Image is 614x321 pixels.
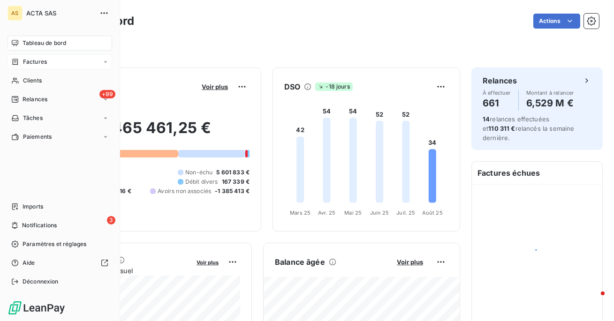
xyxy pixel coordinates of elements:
[483,96,511,111] h4: 661
[23,58,47,66] span: Factures
[483,115,575,142] span: relances effectuées et relancés la semaine dernière.
[23,240,86,248] span: Paramètres et réglages
[396,209,415,216] tspan: Juil. 25
[202,83,228,90] span: Voir plus
[8,300,66,315] img: Logo LeanPay
[8,111,112,126] a: Tâches
[582,289,605,312] iframe: Intercom live chat
[22,221,57,230] span: Notifications
[397,258,423,266] span: Voir plus
[284,81,300,92] h6: DSO
[26,9,94,17] span: ACTA SAS
[23,259,35,267] span: Aide
[483,75,517,86] h6: Relances
[23,202,43,211] span: Imports
[107,216,115,224] span: 3
[526,96,574,111] h4: 6,529 M €
[526,90,574,96] span: Montant à relancer
[99,90,115,98] span: +99
[216,168,250,177] span: 5 601 833 €
[8,92,112,107] a: +99Relances
[23,114,43,122] span: Tâches
[23,133,52,141] span: Paiements
[23,95,47,104] span: Relances
[222,178,250,186] span: 167 339 €
[275,256,325,268] h6: Balance âgée
[483,90,511,96] span: À effectuer
[158,187,211,195] span: Avoirs non associés
[185,178,218,186] span: Débit divers
[194,258,221,266] button: Voir plus
[394,258,426,266] button: Voir plus
[318,209,335,216] tspan: Avr. 25
[315,82,352,91] span: -18 jours
[23,277,59,286] span: Déconnexion
[53,119,250,147] h2: 10 465 461,25 €
[533,14,580,29] button: Actions
[8,73,112,88] a: Clients
[8,199,112,214] a: Imports
[215,187,250,195] span: -1 385 413 €
[197,259,219,266] span: Voir plus
[8,237,112,252] a: Paramètres et réglages
[8,129,112,144] a: Paiements
[199,82,231,91] button: Voir plus
[23,76,42,85] span: Clients
[8,255,112,270] a: Aide
[344,209,362,216] tspan: Mai 25
[53,266,190,276] span: Chiffre d'affaires mensuel
[8,54,112,69] a: Factures
[488,125,515,132] span: 110 311 €
[185,168,212,177] span: Non-échu
[422,209,443,216] tspan: Août 25
[23,39,66,47] span: Tableau de bord
[290,209,311,216] tspan: Mars 25
[370,209,389,216] tspan: Juin 25
[8,6,23,21] div: AS
[8,36,112,51] a: Tableau de bord
[472,162,602,184] h6: Factures échues
[483,115,490,123] span: 14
